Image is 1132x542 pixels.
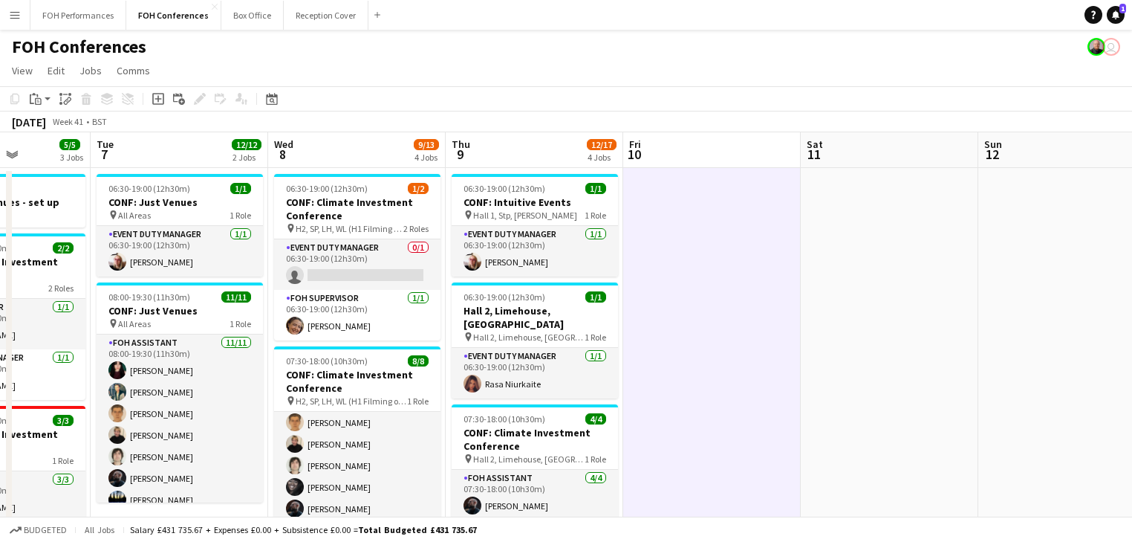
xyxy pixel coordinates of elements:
[358,524,477,535] span: Total Budgeted £431 735.67
[1107,6,1125,24] a: 1
[30,1,126,30] button: FOH Performances
[7,522,69,538] button: Budgeted
[79,64,102,77] span: Jobs
[126,1,221,30] button: FOH Conferences
[1102,38,1120,56] app-user-avatar: Visitor Services
[92,116,107,127] div: BST
[24,525,67,535] span: Budgeted
[48,64,65,77] span: Edit
[12,114,46,129] div: [DATE]
[117,64,150,77] span: Comms
[1119,4,1126,13] span: 1
[111,61,156,80] a: Comms
[74,61,108,80] a: Jobs
[284,1,368,30] button: Reception Cover
[42,61,71,80] a: Edit
[221,1,284,30] button: Box Office
[12,36,146,58] h1: FOH Conferences
[12,64,33,77] span: View
[6,61,39,80] a: View
[82,524,117,535] span: All jobs
[1087,38,1105,56] app-user-avatar: PERM Chris Nye
[130,524,477,535] div: Salary £431 735.67 + Expenses £0.00 + Subsistence £0.00 =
